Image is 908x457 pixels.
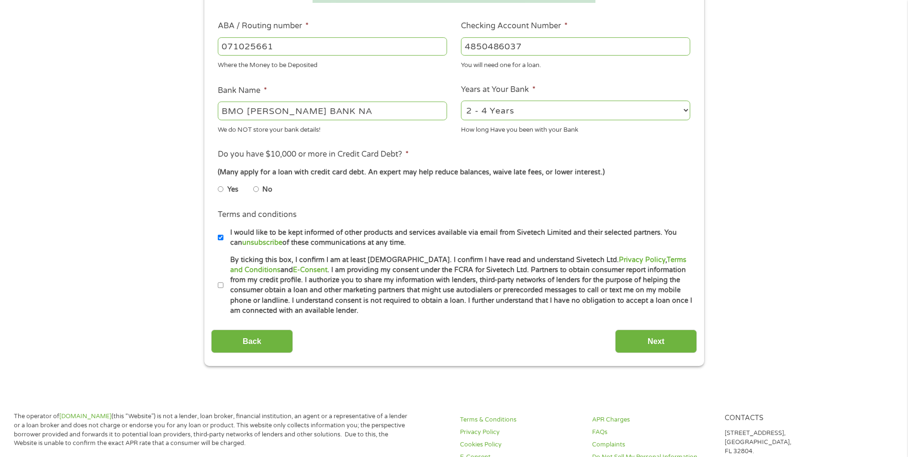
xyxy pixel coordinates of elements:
a: Privacy Policy [619,256,665,264]
div: You will need one for a loan. [461,57,690,70]
div: (Many apply for a loan with credit card debt. An expert may help reduce balances, waive late fees... [218,167,690,178]
label: No [262,184,272,195]
a: APR Charges [592,415,713,424]
a: unsubscribe [242,239,282,247]
div: Where the Money to be Deposited [218,57,447,70]
label: ABA / Routing number [218,21,309,31]
a: Terms and Conditions [230,256,686,274]
label: I would like to be kept informed of other products and services available via email from Sivetech... [224,228,693,248]
a: [DOMAIN_NAME] [59,412,112,420]
label: Years at Your Bank [461,85,536,95]
div: We do NOT store your bank details! [218,122,447,135]
div: How long Have you been with your Bank [461,122,690,135]
input: Next [615,330,697,353]
label: Terms and conditions [218,210,297,220]
p: [STREET_ADDRESS], [GEOGRAPHIC_DATA], FL 32804. [725,429,845,456]
a: Cookies Policy [460,440,581,449]
a: Terms & Conditions [460,415,581,424]
p: The operator of (this “Website”) is not a lender, loan broker, financial institution, an agent or... [14,412,411,448]
label: Checking Account Number [461,21,568,31]
a: Privacy Policy [460,428,581,437]
input: Back [211,330,293,353]
label: Yes [227,184,238,195]
input: 263177916 [218,37,447,56]
label: By ticking this box, I confirm I am at least [DEMOGRAPHIC_DATA]. I confirm I have read and unders... [224,255,693,316]
h4: Contacts [725,414,845,423]
label: Bank Name [218,86,267,96]
input: 345634636 [461,37,690,56]
a: Complaints [592,440,713,449]
a: FAQs [592,428,713,437]
label: Do you have $10,000 or more in Credit Card Debt? [218,149,409,160]
a: E-Consent [293,266,327,274]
